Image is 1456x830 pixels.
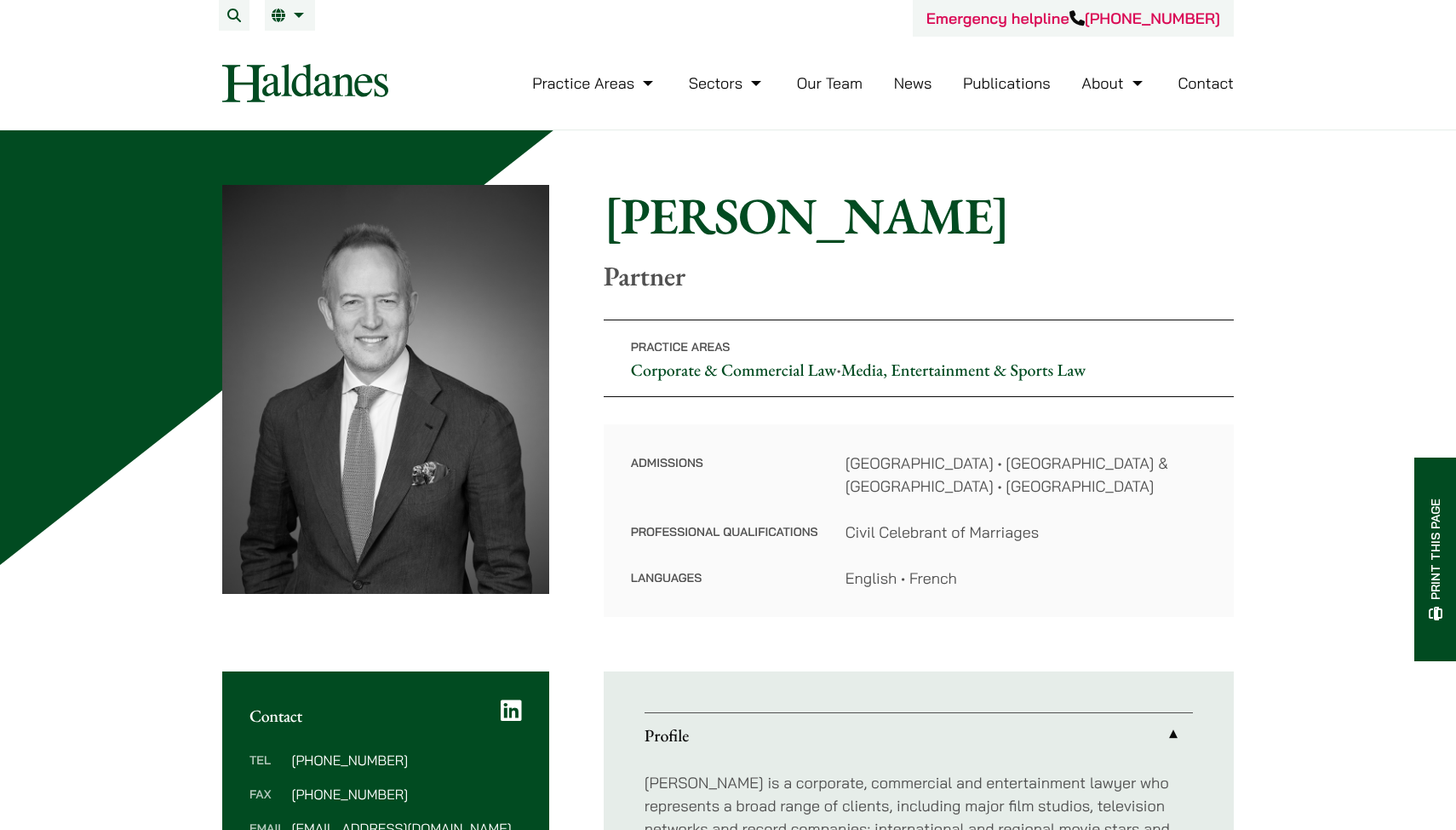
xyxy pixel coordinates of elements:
[631,567,818,590] dt: Languages
[631,339,731,354] span: Practice Areas
[631,521,818,567] dt: Professional Qualifications
[1081,73,1146,93] a: About
[963,73,1051,93] a: Publications
[797,73,863,93] a: Our Team
[645,713,1193,758] a: Profile
[222,64,388,102] img: Logo of Haldanes
[926,9,1220,28] a: Emergency helpline[PHONE_NUMBER]
[846,521,1207,544] dd: Civil Celebrant of Marriages
[249,706,522,726] h2: Contact
[532,73,657,93] a: Practice Areas
[291,787,521,801] dd: [PHONE_NUMBER]
[604,320,1234,397] p: •
[501,699,522,723] a: LinkedIn
[846,452,1207,498] dd: [GEOGRAPHIC_DATA] • [GEOGRAPHIC_DATA] & [GEOGRAPHIC_DATA] • [GEOGRAPHIC_DATA]
[631,452,818,521] dt: Admissions
[894,73,932,93] a: News
[631,359,837,381] a: Corporate & Commercial Law
[249,753,284,787] dt: Tel
[846,567,1207,590] dd: English • French
[604,185,1234,246] h1: [PERSON_NAME]
[604,260,1234,292] p: Partner
[841,359,1086,381] a: Media, Entertainment & Sports Law
[249,787,284,821] dt: Fax
[689,73,765,93] a: Sectors
[272,9,308,22] a: EN
[291,753,521,767] dd: [PHONE_NUMBER]
[1178,73,1234,93] a: Contact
